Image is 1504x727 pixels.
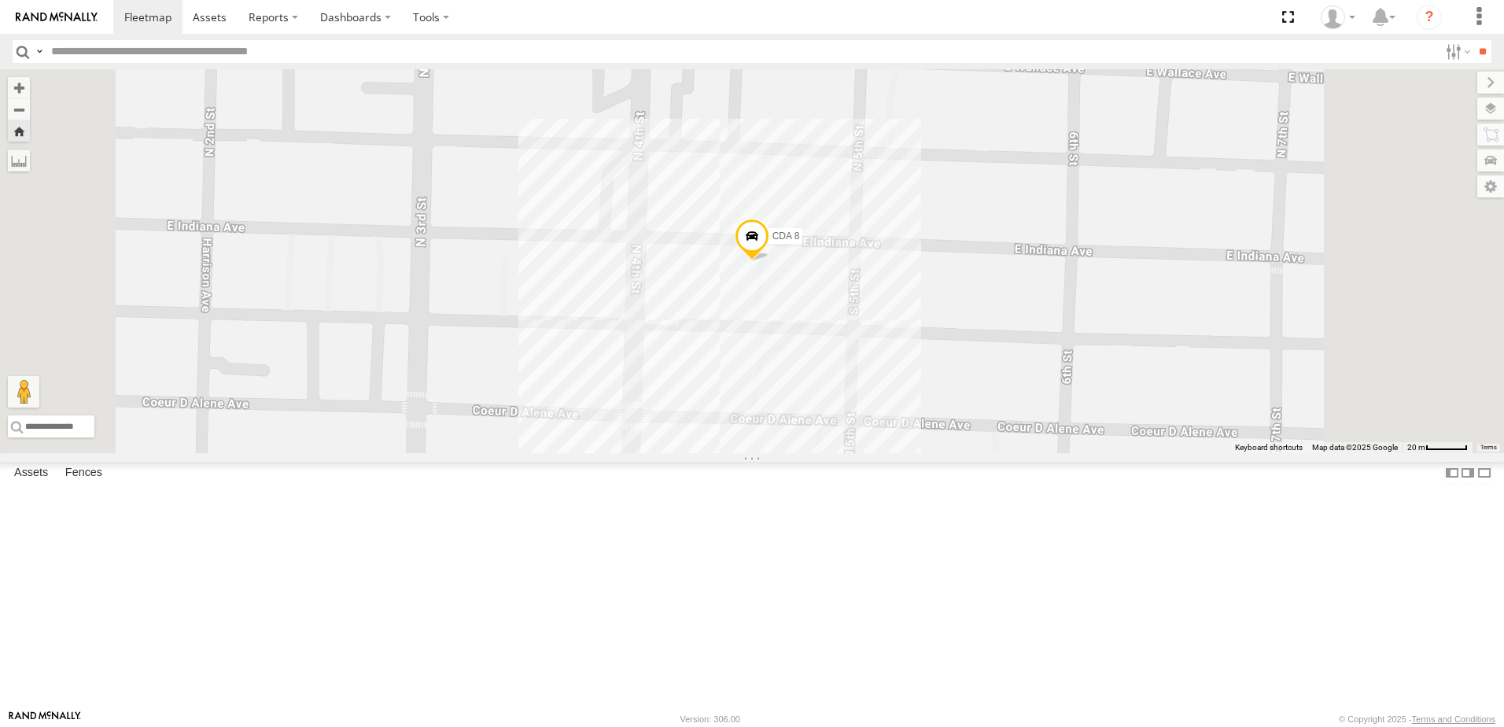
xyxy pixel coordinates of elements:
label: Measure [8,149,30,172]
span: 20 m [1407,443,1425,452]
button: Zoom in [8,77,30,98]
label: Search Query [33,40,46,63]
button: Zoom out [8,98,30,120]
span: Map data ©2025 Google [1312,443,1398,452]
label: Dock Summary Table to the Left [1444,462,1460,485]
a: Visit our Website [9,711,81,727]
img: rand-logo.svg [16,12,98,23]
div: Brandon McMartin [1315,6,1361,29]
button: Keyboard shortcuts [1235,442,1303,453]
button: Drag Pegman onto the map to open Street View [8,376,39,408]
a: Terms (opens in new tab) [1480,445,1497,451]
button: Zoom Home [8,120,30,142]
button: Map Scale: 20 m per 50 pixels [1403,442,1473,453]
label: Fences [57,462,110,484]
label: Assets [6,462,56,484]
div: Version: 306.00 [680,714,740,724]
label: Hide Summary Table [1476,462,1492,485]
i: ? [1417,5,1442,30]
label: Map Settings [1477,175,1504,197]
label: Dock Summary Table to the Right [1460,462,1476,485]
label: Search Filter Options [1439,40,1473,63]
a: Terms and Conditions [1412,714,1495,724]
div: © Copyright 2025 - [1339,714,1495,724]
span: CDA 8 [772,231,800,242]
